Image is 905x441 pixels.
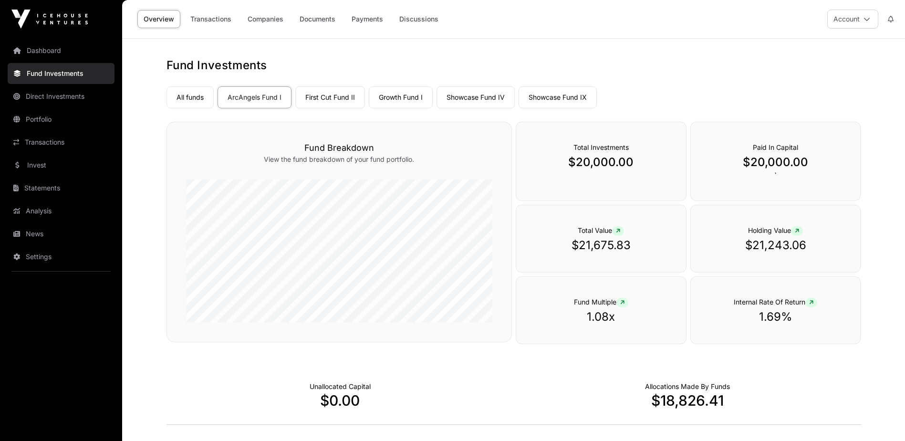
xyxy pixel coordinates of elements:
p: Cash not yet allocated [310,382,371,391]
a: Payments [345,10,389,28]
iframe: Chat Widget [857,395,905,441]
a: Showcase Fund IX [519,86,597,108]
a: Analysis [8,200,114,221]
p: Capital Deployed Into Companies [645,382,730,391]
a: Statements [8,178,114,199]
span: Fund Multiple [574,298,628,306]
a: Invest [8,155,114,176]
div: ` [690,122,861,201]
p: $20,000.00 [710,155,842,170]
p: $21,243.06 [710,238,842,253]
a: News [8,223,114,244]
a: Showcase Fund IV [437,86,515,108]
a: ArcAngels Fund I [218,86,291,108]
a: Overview [137,10,180,28]
span: Paid In Capital [753,143,798,151]
a: Documents [293,10,342,28]
a: Companies [241,10,290,28]
img: Icehouse Ventures Logo [11,10,88,29]
span: Total Value [578,226,624,234]
a: Direct Investments [8,86,114,107]
p: 1.69% [710,309,842,325]
a: All funds [166,86,214,108]
span: Internal Rate Of Return [734,298,817,306]
a: Fund Investments [8,63,114,84]
a: Discussions [393,10,445,28]
p: $21,675.83 [535,238,667,253]
a: Transactions [8,132,114,153]
p: $0.00 [166,392,514,409]
a: Dashboard [8,40,114,61]
span: Total Investments [573,143,629,151]
h3: Fund Breakdown [186,141,492,155]
p: $20,000.00 [535,155,667,170]
span: Holding Value [748,226,803,234]
a: Growth Fund I [369,86,433,108]
p: $18,826.41 [514,392,861,409]
a: Transactions [184,10,238,28]
h1: Fund Investments [166,58,861,73]
a: First Cut Fund II [295,86,365,108]
p: 1.08x [535,309,667,325]
a: Portfolio [8,109,114,130]
p: View the fund breakdown of your fund portfolio. [186,155,492,164]
a: Settings [8,246,114,267]
button: Account [827,10,878,29]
